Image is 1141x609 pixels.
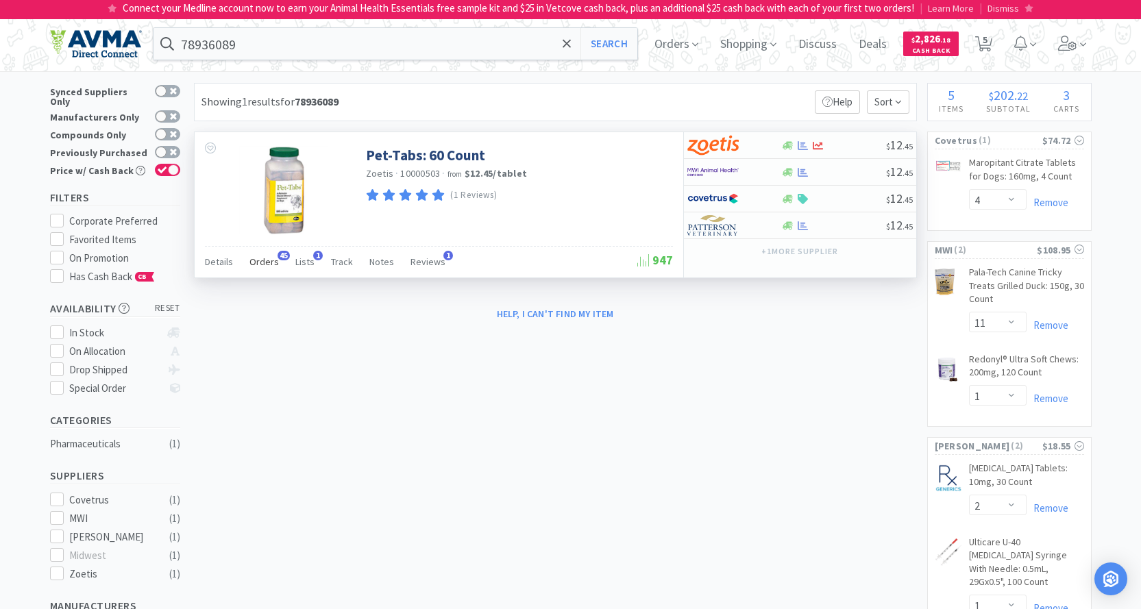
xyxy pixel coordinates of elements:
span: | [920,1,922,14]
span: 45 [278,251,290,260]
div: Manufacturers Only [50,110,148,122]
img: f6b2451649754179b5b4e0c70c3f7cb0_2.png [687,162,739,182]
div: Showing 1 results [201,93,339,111]
span: for [280,95,339,108]
span: ( 1 ) [977,134,1042,147]
span: | [979,1,982,14]
span: . 45 [903,141,913,151]
div: Midwest [69,547,154,564]
div: Covetrus [69,492,154,508]
div: Compounds Only [50,128,148,140]
span: Track [331,256,353,268]
div: Drop Shipped [69,362,160,378]
div: Price w/ Cash Back [50,164,148,175]
span: $ [886,168,890,178]
div: Previously Purchased [50,146,148,158]
img: 2cd0bc34c7274e84833df1a7bf34b017_588362.png [935,159,962,172]
a: Pet-Tabs: 60 Count [366,146,485,164]
span: 12 [886,190,913,206]
span: MWI [935,243,953,258]
span: 5 [983,12,987,67]
span: ( 2 ) [953,243,1037,257]
span: $ [886,141,890,151]
span: 22 [1017,89,1028,103]
span: CB [136,273,149,281]
span: $ [886,221,890,232]
div: [PERSON_NAME] [69,529,154,545]
div: $74.72 [1042,133,1084,148]
span: . 18 [940,36,950,45]
img: a673e5ab4e5e497494167fe422e9a3ab.png [687,135,739,156]
a: Zoetis [366,167,394,179]
span: Covetrus [935,133,977,148]
a: Remove [1027,501,1068,514]
a: $2,826.18Cash Back [903,25,959,62]
button: +1more supplier [754,242,844,261]
span: ( 2 ) [1009,439,1042,453]
span: 5 [948,86,955,103]
span: [PERSON_NAME] [935,438,1010,453]
span: 10000503 [400,167,440,179]
div: Favorited Items [69,232,180,248]
span: Lists [295,256,315,268]
h4: Items [928,102,975,115]
button: Help, I can't find my item [489,302,622,325]
span: Shopping [715,16,782,71]
span: Learn More [928,2,974,14]
a: Pala-Tech Canine Tricky Treats Grilled Duck: 150g, 30 Count [969,266,1084,312]
div: On Promotion [69,250,180,266]
span: Deals [853,16,892,71]
span: 12 [886,164,913,179]
span: from [447,169,463,179]
div: Zoetis [69,566,154,582]
h5: Categories [50,412,180,428]
span: Dismiss [987,2,1019,14]
div: $108.95 [1037,243,1083,258]
a: Discuss [793,38,842,51]
div: Synced Suppliers Only [50,85,148,106]
strong: $12.45 / tablet [465,167,527,179]
input: Search by item, sku, manufacturer, ingredient, size... [154,28,638,60]
span: Reviews [410,256,445,268]
a: Redonyl® Ultra Soft Chews: 200mg, 120 Count [969,353,1084,385]
p: (1 Reviews) [450,188,497,203]
h5: Availability [50,301,180,316]
div: Pharmaceuticals [50,436,161,452]
div: Special Order [69,380,160,397]
span: Orders [249,256,279,268]
p: Help [815,90,860,114]
img: 0eeb2c6895814d0b946a3228b1d773ec_430880.jpeg [935,464,962,492]
span: $ [989,89,994,103]
img: 17fe7fd67f8d48c89406851592730f26_260593.png [935,356,960,383]
span: 12 [886,217,913,233]
span: reset [155,301,180,316]
div: ( 1 ) [169,510,180,527]
img: d2e4aa86bcf74064b8511c498bb29c7b_152714.png [239,146,328,235]
div: Corporate Preferred [69,213,180,229]
span: 12 [886,137,913,153]
h5: Suppliers [50,468,180,484]
a: Maropitant Citrate Tablets for Dogs: 160mg, 4 Count [969,156,1084,188]
div: Open Intercom Messenger [1094,562,1127,595]
div: In Stock [69,325,160,341]
a: Remove [1027,319,1068,332]
div: ( 1 ) [169,492,180,508]
div: ( 1 ) [169,436,180,452]
span: Cash Back [911,47,950,56]
a: Deals [853,38,892,51]
span: . 45 [903,168,913,178]
a: 5 [970,40,998,52]
span: $ [911,36,915,45]
a: Remove [1027,392,1068,405]
h4: Subtotal [975,102,1042,115]
span: . 45 [903,195,913,205]
span: 2,826 [911,32,950,45]
span: Discuss [793,16,842,71]
span: Sort [867,90,909,114]
img: e4e33dab9f054f5782a47901c742baa9_102.png [50,29,142,58]
img: 58ac140a2f5045cc902695880571a697_396238.png [935,269,955,296]
h4: Carts [1042,102,1091,115]
span: 947 [637,252,673,268]
div: . [975,88,1042,102]
div: MWI [69,510,154,527]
